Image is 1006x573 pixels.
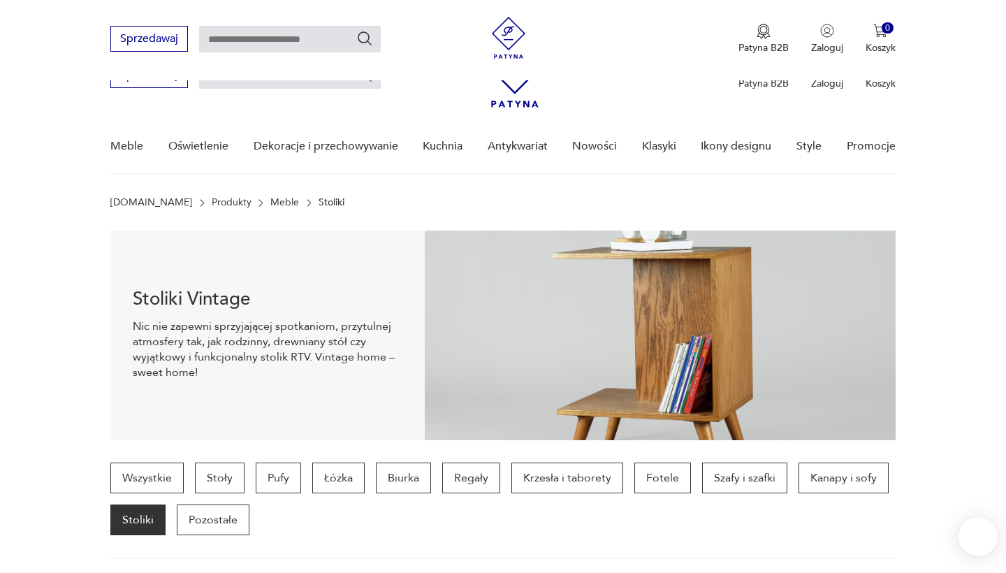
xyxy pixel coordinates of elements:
a: [DOMAIN_NAME] [110,197,192,208]
a: Regały [442,463,500,493]
h1: Stoliki Vintage [133,291,402,307]
a: Ikona medaluPatyna B2B [738,24,789,55]
a: Pufy [256,463,301,493]
a: Meble [270,197,299,208]
img: Ikona koszyka [873,24,887,38]
a: Promocje [847,119,896,173]
p: Stoliki [319,197,344,208]
a: Łóżka [312,463,365,493]
a: Style [796,119,822,173]
a: Produkty [212,197,251,208]
a: Antykwariat [488,119,548,173]
img: Patyna - sklep z meblami i dekoracjami vintage [488,17,530,59]
a: Fotele [634,463,691,493]
button: Patyna B2B [738,24,789,55]
a: Kanapy i sofy [799,463,889,493]
p: Patyna B2B [738,41,789,55]
a: Kuchnia [423,119,462,173]
a: Klasyki [642,119,676,173]
p: Zaloguj [811,77,843,90]
img: Ikonka użytkownika [820,24,834,38]
a: Krzesła i taborety [511,463,623,493]
p: Koszyk [866,77,896,90]
a: Ikony designu [701,119,771,173]
div: 0 [882,22,894,34]
a: Sprzedawaj [110,71,188,81]
img: 2a258ee3f1fcb5f90a95e384ca329760.jpg [425,231,896,440]
a: Stoliki [110,505,166,535]
a: Oświetlenie [168,119,228,173]
p: Koszyk [866,41,896,55]
a: Stoły [195,463,245,493]
a: Szafy i szafki [702,463,787,493]
button: Sprzedawaj [110,26,188,52]
img: Ikona medalu [757,24,771,39]
a: Dekoracje i przechowywanie [254,119,398,173]
p: Zaloguj [811,41,843,55]
p: Patyna B2B [738,77,789,90]
a: Sprzedawaj [110,35,188,45]
p: Nic nie zapewni sprzyjającej spotkaniom, przytulnej atmosfery tak, jak rodzinny, drewniany stół c... [133,319,402,380]
button: Szukaj [356,30,373,47]
a: Wszystkie [110,463,184,493]
a: Pozostałe [177,505,249,535]
a: Biurka [376,463,431,493]
a: Nowości [572,119,617,173]
a: Meble [110,119,143,173]
iframe: Smartsupp widget button [958,517,998,556]
button: 0Koszyk [866,24,896,55]
button: Zaloguj [811,24,843,55]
